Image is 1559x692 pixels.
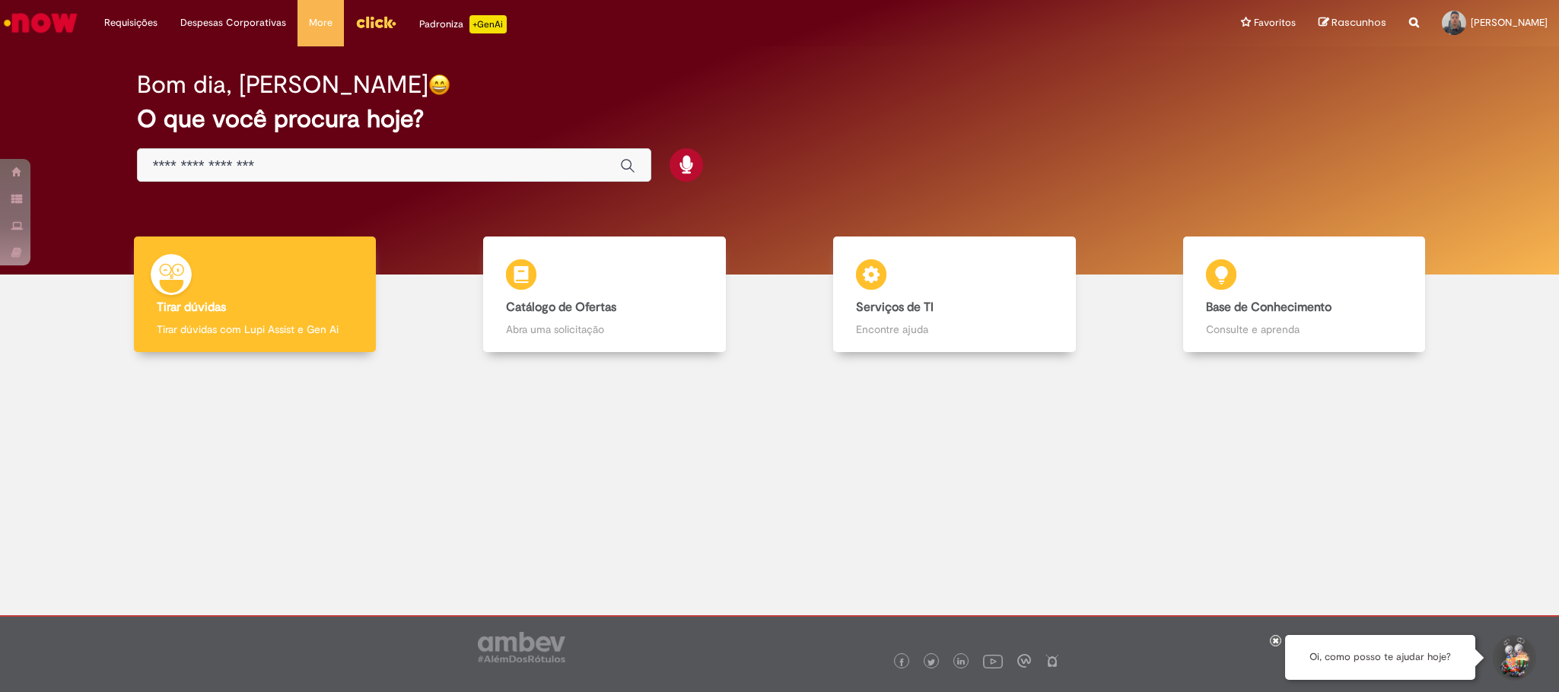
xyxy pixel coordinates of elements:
a: Base de Conhecimento Consulte e aprenda [1129,236,1479,353]
h2: Bom dia, [PERSON_NAME] [137,71,428,98]
span: Requisições [104,15,157,30]
img: click_logo_yellow_360x200.png [355,11,396,33]
img: logo_footer_twitter.png [927,659,935,666]
span: Favoritos [1254,15,1296,30]
p: Encontre ajuda [856,322,1053,337]
img: happy-face.png [428,74,450,96]
img: logo_footer_youtube.png [983,651,1003,671]
img: logo_footer_workplace.png [1017,654,1031,668]
b: Catálogo de Ofertas [506,300,616,315]
span: Despesas Corporativas [180,15,286,30]
img: logo_footer_facebook.png [898,659,905,666]
b: Base de Conhecimento [1206,300,1332,315]
img: logo_footer_linkedin.png [957,658,965,667]
a: Catálogo de Ofertas Abra uma solicitação [430,236,780,353]
p: Abra uma solicitação [506,322,703,337]
span: Rascunhos [1332,15,1386,30]
img: logo_footer_naosei.png [1045,654,1059,668]
img: logo_footer_ambev_rotulo_gray.png [478,632,565,662]
a: Rascunhos [1319,16,1386,30]
p: Consulte e aprenda [1206,322,1403,337]
img: ServiceNow [2,8,80,38]
b: Serviços de TI [856,300,934,315]
button: Iniciar Conversa de Suporte [1491,635,1536,681]
span: More [309,15,332,30]
span: [PERSON_NAME] [1471,16,1548,29]
a: Serviços de TI Encontre ajuda [780,236,1130,353]
p: Tirar dúvidas com Lupi Assist e Gen Ai [157,322,354,337]
h2: O que você procura hoje? [137,106,1423,132]
p: +GenAi [469,15,507,33]
div: Padroniza [419,15,507,33]
div: Oi, como posso te ajudar hoje? [1285,635,1475,680]
a: Tirar dúvidas Tirar dúvidas com Lupi Assist e Gen Ai [80,236,430,353]
b: Tirar dúvidas [157,300,226,315]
